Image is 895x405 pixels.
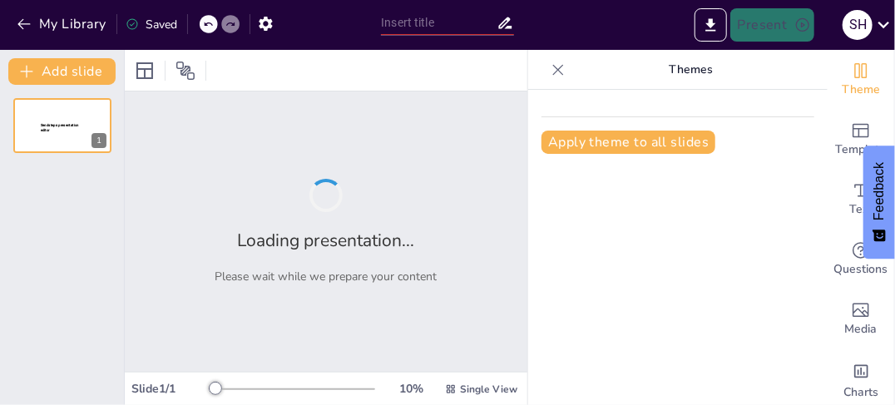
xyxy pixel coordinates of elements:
[828,110,894,170] div: Add ready made slides
[176,61,195,81] span: Position
[849,200,873,219] span: Text
[131,57,158,84] div: Layout
[131,381,215,397] div: Slide 1 / 1
[460,383,517,396] span: Single View
[843,8,873,42] button: S H
[238,229,415,252] h2: Loading presentation...
[41,123,79,132] span: Sendsteps presentation editor
[843,383,878,402] span: Charts
[828,230,894,289] div: Get real-time input from your audience
[828,170,894,230] div: Add text boxes
[695,8,727,42] button: Export to PowerPoint
[392,381,432,397] div: 10 %
[541,131,715,154] button: Apply theme to all slides
[845,320,878,338] span: Media
[843,10,873,40] div: S H
[13,98,111,153] div: 1
[381,11,496,35] input: Insert title
[836,141,887,159] span: Template
[91,133,106,148] div: 1
[571,50,811,90] p: Themes
[215,269,438,284] p: Please wait while we prepare your content
[828,50,894,110] div: Change the overall theme
[730,8,813,42] button: Present
[126,17,177,32] div: Saved
[8,58,116,85] button: Add slide
[842,81,880,99] span: Theme
[834,260,888,279] span: Questions
[828,289,894,349] div: Add images, graphics, shapes or video
[863,146,895,259] button: Feedback - Show survey
[872,162,887,220] span: Feedback
[12,11,113,37] button: My Library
